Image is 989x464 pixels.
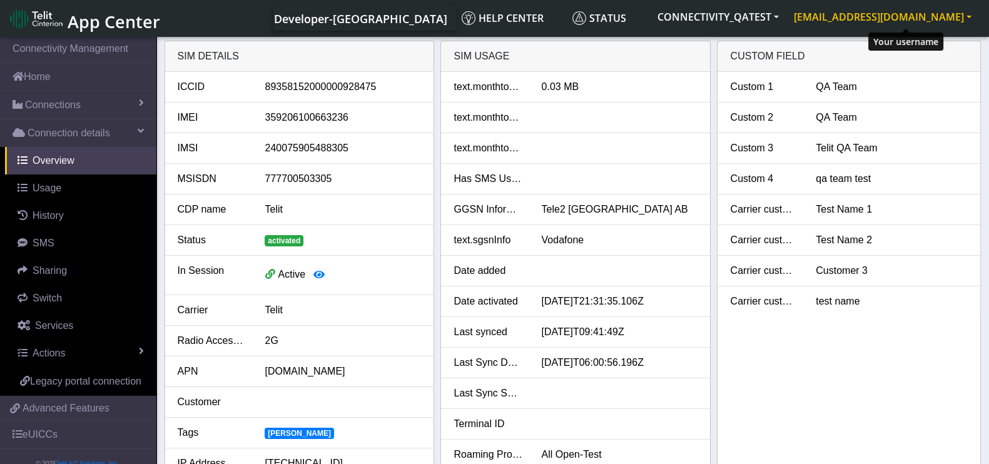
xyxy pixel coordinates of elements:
[532,233,707,248] div: Vodafone
[278,269,305,280] span: Active
[806,202,977,217] div: Test Name 1
[650,6,786,28] button: CONNECTIVITY_QATEST
[721,141,806,156] div: Custom 3
[457,6,567,31] a: Help center
[567,6,650,31] a: Status
[444,325,532,340] div: Last synced
[33,293,62,303] span: Switch
[462,11,544,25] span: Help center
[806,263,977,278] div: Customer 3
[5,312,156,340] a: Services
[444,233,532,248] div: text.sgsnInfo
[168,364,256,379] div: APN
[444,263,532,278] div: Date added
[444,386,532,401] div: Last Sync SMS Usage
[168,141,256,156] div: IMSI
[168,303,256,318] div: Carrier
[10,9,63,29] img: logo-telit-cinterion-gw-new.png
[718,41,980,72] div: Custom field
[786,6,979,28] button: [EMAIL_ADDRESS][DOMAIN_NAME]
[35,320,73,331] span: Services
[165,41,434,72] div: SIM details
[721,263,806,278] div: Carrier custom 3
[23,401,109,416] span: Advanced Features
[168,333,256,348] div: Radio Access Tech
[806,79,977,94] div: QA Team
[444,79,532,94] div: text.monthtoDateData
[5,174,156,202] a: Usage
[532,447,707,462] div: All Open-Test
[806,294,977,309] div: test name
[25,98,81,113] span: Connections
[265,235,303,246] span: activated
[5,257,156,285] a: Sharing
[721,294,806,309] div: Carrier custom 4
[5,202,156,229] a: History
[444,110,532,125] div: text.monthtoDateSms
[168,171,256,186] div: MSISDN
[806,171,977,186] div: qa team test
[33,183,61,193] span: Usage
[33,155,74,166] span: Overview
[255,110,430,125] div: 359206100663236
[33,265,67,276] span: Sharing
[5,285,156,312] a: Switch
[68,10,160,33] span: App Center
[868,33,943,51] div: Your username
[532,355,707,370] div: [DATE]T06:00:56.196Z
[5,229,156,257] a: SMS
[28,126,110,141] span: Connection details
[255,202,430,217] div: Telit
[255,141,430,156] div: 240075905488305
[721,233,806,248] div: Carrier custom 2
[444,416,532,431] div: Terminal ID
[441,41,710,72] div: SIM Usage
[721,202,806,217] div: Carrier custom 1
[265,428,333,439] span: [PERSON_NAME]
[10,5,158,32] a: App Center
[572,11,626,25] span: Status
[168,202,256,217] div: CDP name
[168,425,256,440] div: Tags
[255,364,430,379] div: [DOMAIN_NAME]
[305,263,333,287] button: View session details
[168,263,256,287] div: In Session
[444,355,532,370] div: Last Sync Data Usage
[255,333,430,348] div: 2G
[532,294,707,309] div: [DATE]T21:31:35.106Z
[721,171,806,186] div: Custom 4
[532,79,707,94] div: 0.03 MB
[721,110,806,125] div: Custom 2
[572,11,586,25] img: status.svg
[806,233,977,248] div: Test Name 2
[274,11,447,26] span: Developer-[GEOGRAPHIC_DATA]
[721,79,806,94] div: Custom 1
[255,79,430,94] div: 89358152000000928475
[33,210,64,221] span: History
[462,11,475,25] img: knowledge.svg
[5,340,156,367] a: Actions
[444,447,532,462] div: Roaming Profile
[273,6,447,31] a: Your current platform instance
[444,141,532,156] div: text.monthtoDateVoice
[806,110,977,125] div: QA Team
[444,171,532,186] div: Has SMS Usage
[30,376,141,386] span: Legacy portal connection
[532,325,707,340] div: [DATE]T09:41:49Z
[168,395,256,410] div: Customer
[33,348,65,358] span: Actions
[255,303,430,318] div: Telit
[806,141,977,156] div: Telit QA Team
[168,110,256,125] div: IMEI
[33,238,54,248] span: SMS
[255,171,430,186] div: 777700503305
[5,147,156,174] a: Overview
[532,202,707,217] div: Tele2 [GEOGRAPHIC_DATA] AB
[444,202,532,217] div: GGSN Information
[168,233,256,248] div: Status
[444,294,532,309] div: Date activated
[168,79,256,94] div: ICCID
